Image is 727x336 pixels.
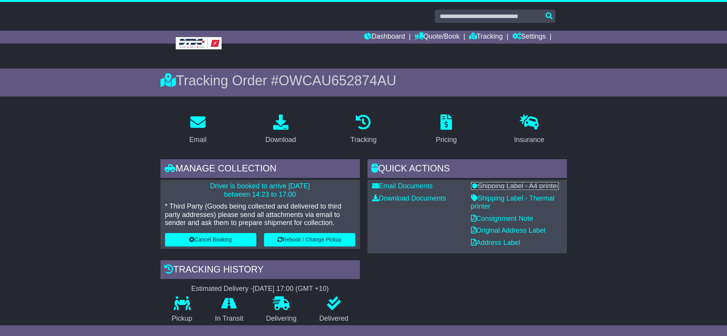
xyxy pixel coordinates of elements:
div: Quick Actions [368,159,567,180]
div: Tracking [350,135,376,145]
div: Tracking Order # [160,72,567,89]
a: Original Address Label [471,227,546,234]
div: Email [189,135,206,145]
a: Tracking [345,112,381,148]
a: Quote/Book [415,31,460,44]
a: Email Documents [372,182,433,190]
a: Shipping Label - A4 printer [471,182,559,190]
div: [DATE] 17:00 (GMT +10) [253,285,329,293]
p: Delivering [255,315,308,323]
div: Manage collection [160,159,360,180]
a: Settings [512,31,546,44]
p: In Transit [204,315,255,323]
button: Cancel Booking [165,233,256,246]
a: Shipping Label - Thermal printer [471,194,555,210]
p: Driver is booked to arrive [DATE] between 14:23 to 17:00 [165,182,355,199]
a: Dashboard [364,31,405,44]
a: Insurance [509,112,549,148]
a: Download [261,112,301,148]
a: Address Label [471,239,520,246]
div: Tracking history [160,260,360,281]
a: Tracking [469,31,503,44]
a: Pricing [431,112,462,148]
div: Download [266,135,296,145]
p: Delivered [308,315,360,323]
div: Estimated Delivery - [160,285,360,293]
p: Pickup [160,315,204,323]
div: Pricing [436,135,457,145]
a: Consignment Note [471,215,533,222]
span: OWCAU652874AU [278,73,396,88]
a: Email [184,112,211,148]
button: Rebook / Change Pickup [264,233,355,246]
p: * Third Party (Goods being collected and delivered to third party addresses) please send all atta... [165,202,355,227]
div: Insurance [514,135,544,145]
a: Download Documents [372,194,446,202]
